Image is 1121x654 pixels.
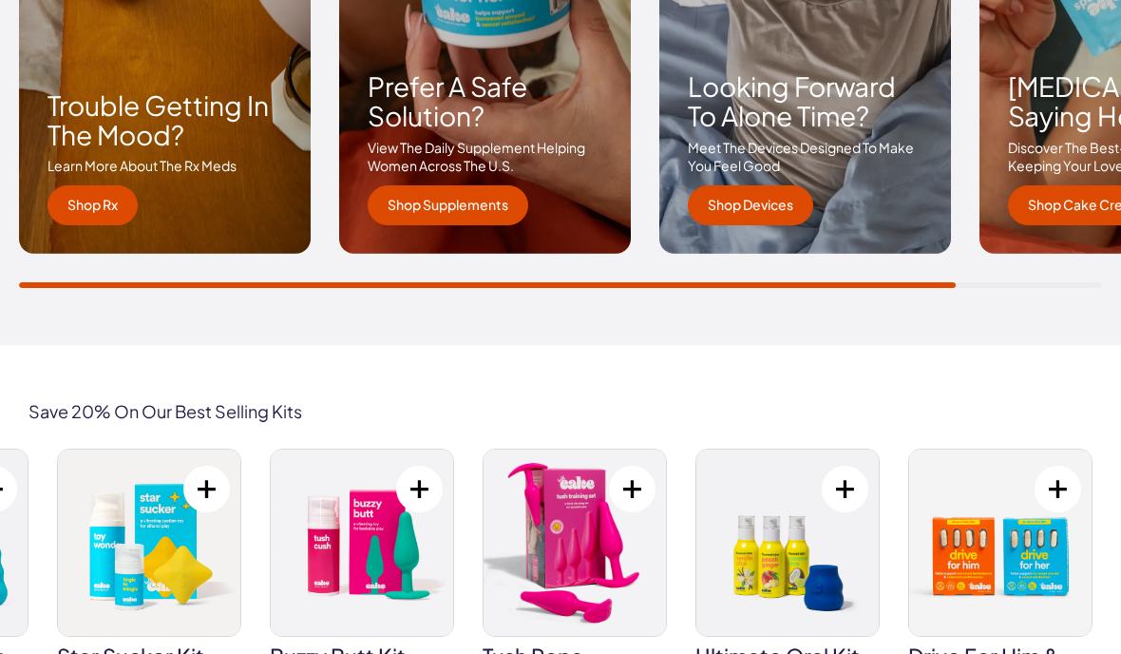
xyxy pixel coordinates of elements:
img: star sucker kit [58,450,240,636]
h3: Looking forward to alone time? [688,72,922,131]
a: shop rx [47,185,138,225]
img: drive for him & her [909,450,1092,636]
a: shop supplements [368,185,528,225]
p: Learn more about the rx meds [47,157,282,176]
p: View the daily supplement helping women across the u.s. [368,139,602,176]
a: Shop Devices [688,185,813,225]
p: meet the devices designed to make you feel good [688,139,922,176]
img: tush pops [484,450,666,636]
img: ultimate oral kit [696,450,879,636]
img: buzzy butt kit [271,450,453,636]
h3: Trouble getting in the mood? [47,91,282,150]
h3: Prefer a safe solution? [368,72,602,131]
